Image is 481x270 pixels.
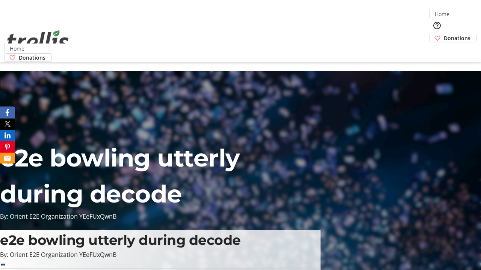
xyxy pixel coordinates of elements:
[430,10,454,18] a: Home
[19,54,45,61] span: Donations
[10,45,24,52] span: Home
[444,34,470,42] span: Donations
[5,22,71,59] img: Orient E2E Organization YEeFUxQwnB's Logo
[5,53,51,62] a: Donations
[430,34,476,42] a: Donations
[5,45,29,52] a: Home
[435,10,449,18] span: Home
[430,42,445,57] button: Cart
[430,18,445,33] button: Help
